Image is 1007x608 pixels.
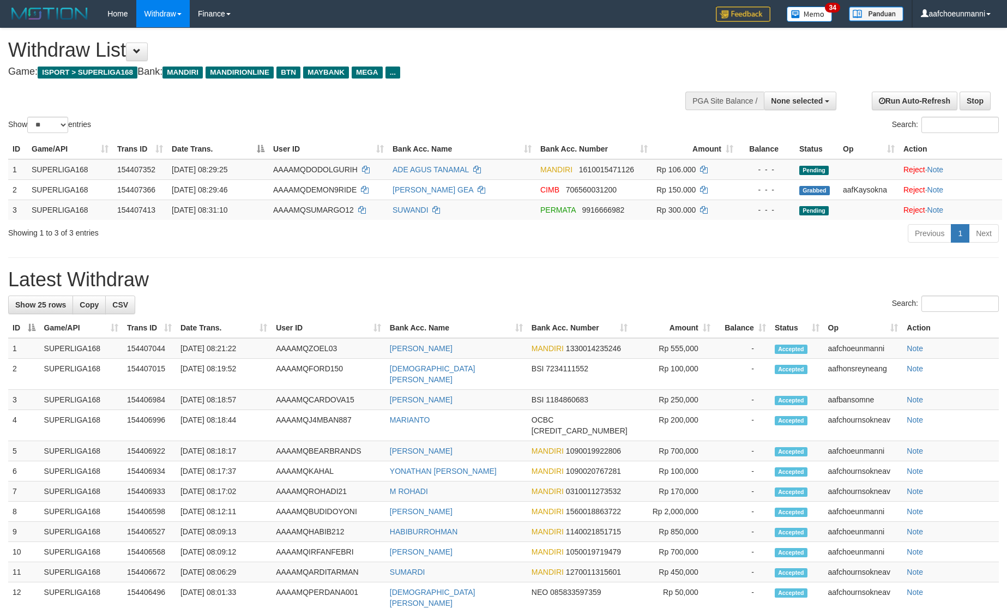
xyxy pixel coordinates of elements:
[764,92,836,110] button: None selected
[272,522,385,542] td: AAAAMQHABIB212
[566,507,621,516] span: Copy 1560018863722 to clipboard
[632,390,715,410] td: Rp 250,000
[272,502,385,522] td: AAAAMQBUDIDOYONI
[656,206,696,214] span: Rp 300.000
[566,185,617,194] span: Copy 706560031200 to clipboard
[532,568,564,576] span: MANDIRI
[123,542,176,562] td: 154406568
[8,441,40,461] td: 5
[907,568,923,576] a: Note
[105,296,135,314] a: CSV
[40,542,123,562] td: SUPERLIGA168
[123,390,176,410] td: 154406984
[390,467,497,475] a: YONATHAN [PERSON_NAME]
[532,467,564,475] span: MANDIRI
[206,67,274,79] span: MANDIRIONLINE
[8,67,660,77] h4: Game: Bank:
[176,562,272,582] td: [DATE] 08:06:29
[715,502,770,522] td: -
[8,296,73,314] a: Show 25 rows
[903,165,925,174] a: Reject
[907,344,923,353] a: Note
[123,502,176,522] td: 154406598
[715,562,770,582] td: -
[176,410,272,441] td: [DATE] 08:18:44
[632,522,715,542] td: Rp 850,000
[8,338,40,359] td: 1
[272,461,385,481] td: AAAAMQKAHAL
[927,185,944,194] a: Note
[824,318,903,338] th: Op: activate to sort column ascending
[40,461,123,481] td: SUPERLIGA168
[385,67,400,79] span: ...
[272,441,385,461] td: AAAAMQBEARBRANDS
[8,542,40,562] td: 10
[40,338,123,359] td: SUPERLIGA168
[632,461,715,481] td: Rp 100,000
[390,507,453,516] a: [PERSON_NAME]
[685,92,764,110] div: PGA Site Balance /
[907,507,923,516] a: Note
[799,166,829,175] span: Pending
[15,300,66,309] span: Show 25 rows
[566,547,621,556] span: Copy 1050019719479 to clipboard
[824,338,903,359] td: aafchoeunmanni
[951,224,969,243] a: 1
[390,487,428,496] a: M ROHADI
[8,461,40,481] td: 6
[824,502,903,522] td: aafchoeunmanni
[390,364,475,384] a: [DEMOGRAPHIC_DATA][PERSON_NAME]
[540,185,559,194] span: CIMB
[27,179,113,200] td: SUPERLIGA168
[715,542,770,562] td: -
[532,547,564,556] span: MANDIRI
[536,139,652,159] th: Bank Acc. Number: activate to sort column ascending
[532,364,544,373] span: BSI
[27,159,113,180] td: SUPERLIGA168
[27,117,68,133] select: Showentries
[839,139,899,159] th: Op: activate to sort column ascending
[632,410,715,441] td: Rp 200,000
[632,338,715,359] td: Rp 555,000
[960,92,991,110] a: Stop
[775,365,807,374] span: Accepted
[775,396,807,405] span: Accepted
[632,481,715,502] td: Rp 170,000
[390,547,453,556] a: [PERSON_NAME]
[775,345,807,354] span: Accepted
[632,441,715,461] td: Rp 700,000
[824,410,903,441] td: aafchournsokneav
[566,467,621,475] span: Copy 1090020767281 to clipboard
[652,139,738,159] th: Amount: activate to sort column ascending
[8,359,40,390] td: 2
[715,338,770,359] td: -
[742,204,791,215] div: - - -
[172,185,227,194] span: [DATE] 08:29:46
[272,562,385,582] td: AAAAMQARDITARMAN
[908,224,951,243] a: Previous
[123,481,176,502] td: 154406933
[272,542,385,562] td: AAAAMQIRFANFEBRI
[899,159,1002,180] td: ·
[176,522,272,542] td: [DATE] 08:09:13
[927,165,944,174] a: Note
[8,139,27,159] th: ID
[8,562,40,582] td: 11
[742,184,791,195] div: - - -
[715,410,770,441] td: -
[8,159,27,180] td: 1
[8,223,412,238] div: Showing 1 to 3 of 3 entries
[273,165,358,174] span: AAAAMQDODOLGURIH
[632,318,715,338] th: Amount: activate to sort column ascending
[715,461,770,481] td: -
[40,481,123,502] td: SUPERLIGA168
[8,179,27,200] td: 2
[799,206,829,215] span: Pending
[8,200,27,220] td: 3
[795,139,839,159] th: Status
[656,185,696,194] span: Rp 150.000
[176,502,272,522] td: [DATE] 08:12:11
[921,296,999,312] input: Search:
[632,542,715,562] td: Rp 700,000
[715,481,770,502] td: -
